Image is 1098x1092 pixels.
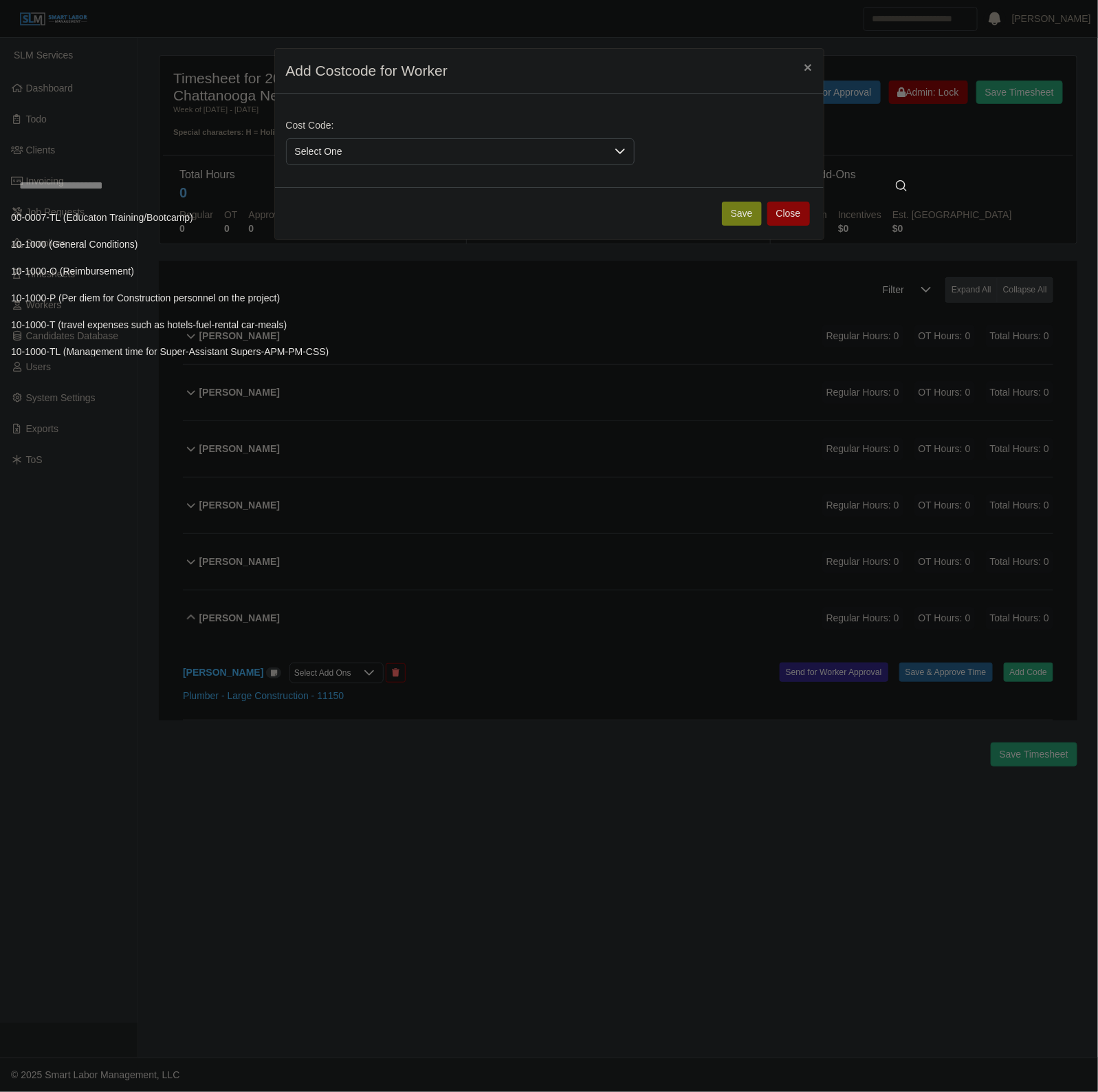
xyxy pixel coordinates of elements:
[11,264,134,279] span: 10-1000-O (Reimbursement)
[286,118,334,133] label: Cost Code:
[11,291,280,306] span: 10-1000-P (Per diem for Construction personnel on the project)
[3,286,923,311] li: 10-1000-P (Per diem for Construction personnel on the project)
[11,211,193,225] span: 00-0007-TL (Educaton Training/Bootcamp)
[286,60,448,82] h4: Add Costcode for Worker
[11,237,138,252] span: 10-1000 (General Conditions)
[3,339,923,365] li: 10-1000-TL (Management time for Super-Assistant Supers-APM-PM-CSS)
[3,259,923,284] li: 10-1000-O (Reimbursement)
[3,205,923,231] li: 00-0007-TL (Educaton Training/Bootcamp)
[11,318,287,332] span: 10-1000-T (travel expenses such as hotels-fuel-rental car-meals)
[793,49,823,85] button: Close
[11,345,329,359] span: 10-1000-TL (Management time for Super-Assistant Supers-APM-PM-CSS)
[287,139,606,164] span: Select One
[804,59,812,75] span: ×
[3,312,923,338] li: 10-1000-T (travel expenses such as hotels-fuel-rental car-meals)
[3,232,923,257] li: 10-1000 (General Conditions)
